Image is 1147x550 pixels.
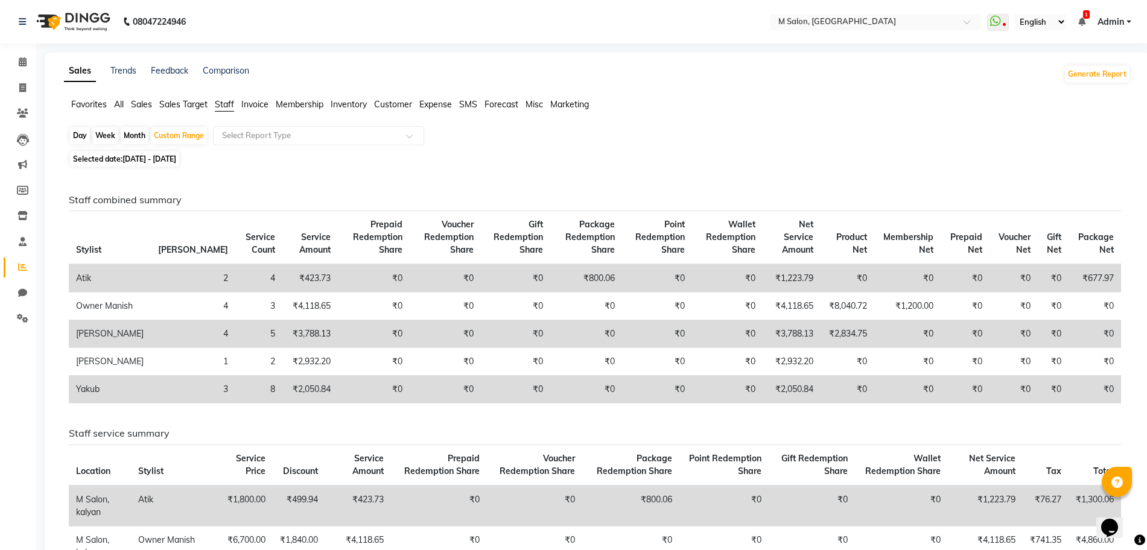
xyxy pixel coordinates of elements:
td: 1 [151,348,235,376]
td: ₹0 [338,292,409,320]
td: ₹2,932.20 [282,348,338,376]
td: ₹0 [487,485,582,526]
td: ₹0 [941,348,989,376]
span: Expense [419,99,452,110]
td: ₹0 [550,320,622,348]
td: ₹0 [481,376,550,403]
span: [DATE] - [DATE] [122,154,176,163]
span: Service Amount [352,453,384,476]
td: ₹0 [622,264,692,292]
td: 2 [235,348,282,376]
span: Membership Net [883,232,933,255]
span: Prepaid Redemption Share [353,219,402,255]
td: Atik [131,485,213,526]
td: ₹1,223.79 [763,264,821,292]
span: Total [1093,466,1114,476]
td: ₹0 [692,376,763,403]
td: ₹0 [1038,376,1069,403]
td: ₹0 [481,348,550,376]
td: 5 [235,320,282,348]
span: Selected date: [70,151,179,166]
td: ₹0 [1038,264,1069,292]
div: Custom Range [151,127,207,144]
td: ₹1,300.06 [1069,485,1121,526]
td: ₹0 [941,320,989,348]
span: Gift Redemption Share [494,219,543,255]
span: Service Amount [299,232,331,255]
td: ₹0 [855,485,948,526]
td: 4 [235,264,282,292]
td: [PERSON_NAME] [69,320,151,348]
span: Sales Target [159,99,208,110]
td: ₹0 [821,376,874,403]
td: ₹1,200.00 [874,292,941,320]
td: Atik [69,264,151,292]
span: Net Service Amount [782,219,813,255]
td: ₹1,800.00 [213,485,273,526]
td: ₹0 [550,376,622,403]
td: ₹0 [550,348,622,376]
td: ₹2,932.20 [763,348,821,376]
td: ₹2,050.84 [282,376,338,403]
span: Tax [1046,466,1061,476]
td: ₹0 [821,348,874,376]
td: ₹0 [692,348,763,376]
span: Favorites [71,99,107,110]
td: ₹0 [391,485,486,526]
span: Product Net [836,232,867,255]
td: ₹3,788.13 [763,320,821,348]
span: SMS [459,99,477,110]
td: 4 [151,320,235,348]
button: Generate Report [1065,66,1130,83]
td: ₹0 [990,264,1038,292]
td: ₹0 [338,376,409,403]
td: ₹0 [1069,292,1121,320]
td: ₹0 [410,348,481,376]
td: ₹0 [990,320,1038,348]
b: 08047224946 [133,5,186,39]
span: All [114,99,124,110]
td: ₹800.06 [550,264,622,292]
span: Gift Net [1047,232,1061,255]
td: 3 [151,376,235,403]
td: ₹3,788.13 [282,320,338,348]
span: Prepaid Net [950,232,982,255]
span: 1 [1083,10,1090,19]
span: Voucher Redemption Share [424,219,474,255]
td: 2 [151,264,235,292]
span: Package Net [1078,232,1114,255]
td: ₹0 [941,292,989,320]
td: ₹0 [338,320,409,348]
img: logo [31,5,113,39]
span: Package Redemption Share [565,219,615,255]
td: ₹0 [622,320,692,348]
span: Gift Redemption Share [781,453,848,476]
span: Invoice [241,99,268,110]
div: Month [121,127,148,144]
td: ₹0 [990,292,1038,320]
span: Customer [374,99,412,110]
td: ₹2,050.84 [763,376,821,403]
div: Day [70,127,90,144]
iframe: chat widget [1096,502,1135,538]
span: Prepaid Redemption Share [404,453,480,476]
td: ₹0 [481,264,550,292]
td: ₹0 [874,264,941,292]
span: Admin [1098,16,1124,28]
span: Forecast [485,99,518,110]
a: Trends [110,65,136,76]
td: ₹0 [622,348,692,376]
td: ₹0 [1069,376,1121,403]
span: Service Count [246,232,275,255]
td: ₹0 [1038,292,1069,320]
h6: Staff service summary [69,428,1121,439]
span: Wallet Redemption Share [865,453,941,476]
td: ₹4,118.65 [282,292,338,320]
td: 8 [235,376,282,403]
span: Inventory [331,99,367,110]
div: Week [92,127,118,144]
td: ₹0 [481,292,550,320]
td: ₹0 [692,292,763,320]
span: Stylist [76,244,101,255]
span: Service Price [236,453,265,476]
